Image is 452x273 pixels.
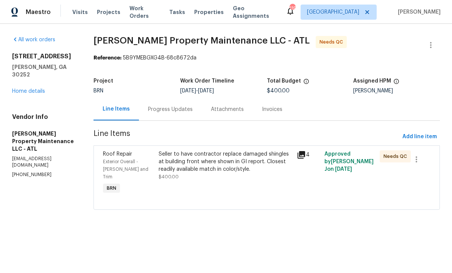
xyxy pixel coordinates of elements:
[12,53,75,60] h2: [STREET_ADDRESS]
[297,150,320,159] div: 4
[180,88,214,94] span: -
[103,159,148,179] span: Exterior Overall - [PERSON_NAME] and Trim
[290,5,295,12] div: 119
[159,175,179,179] span: $400.00
[159,150,292,173] div: Seller to have contractor replace damaged shingles at building front where shown in GI report. Cl...
[94,130,399,144] span: Line Items
[12,172,75,178] p: [PHONE_NUMBER]
[395,8,441,16] span: [PERSON_NAME]
[12,113,75,121] h4: Vendor Info
[233,5,277,20] span: Geo Assignments
[169,9,185,15] span: Tasks
[335,167,352,172] span: [DATE]
[97,8,120,16] span: Projects
[303,78,309,88] span: The total cost of line items that have been proposed by Opendoor. This sum includes line items th...
[148,106,193,113] div: Progress Updates
[180,88,196,94] span: [DATE]
[12,130,75,153] h5: [PERSON_NAME] Property Maintenance LLC - ATL
[402,132,437,142] span: Add line item
[383,153,410,160] span: Needs QC
[129,5,160,20] span: Work Orders
[353,88,440,94] div: [PERSON_NAME]
[94,54,440,62] div: 5B9YMEBGXG4B-68c8672da
[211,106,244,113] div: Attachments
[267,88,290,94] span: $400.00
[320,38,346,46] span: Needs QC
[12,156,75,168] p: [EMAIL_ADDRESS][DOMAIN_NAME]
[12,89,45,94] a: Home details
[262,106,282,113] div: Invoices
[94,55,122,61] b: Reference:
[198,88,214,94] span: [DATE]
[103,105,130,113] div: Line Items
[104,184,119,192] span: BRN
[399,130,440,144] button: Add line item
[94,78,113,84] h5: Project
[267,78,301,84] h5: Total Budget
[324,151,374,172] span: Approved by [PERSON_NAME] J on
[12,63,75,78] h5: [PERSON_NAME], GA 30252
[103,151,132,157] span: Roof Repair
[26,8,51,16] span: Maestro
[94,36,310,45] span: [PERSON_NAME] Property Maintenance LLC - ATL
[307,8,359,16] span: [GEOGRAPHIC_DATA]
[12,37,55,42] a: All work orders
[194,8,224,16] span: Properties
[393,78,399,88] span: The hpm assigned to this work order.
[180,78,234,84] h5: Work Order Timeline
[72,8,88,16] span: Visits
[353,78,391,84] h5: Assigned HPM
[94,88,103,94] span: BRN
